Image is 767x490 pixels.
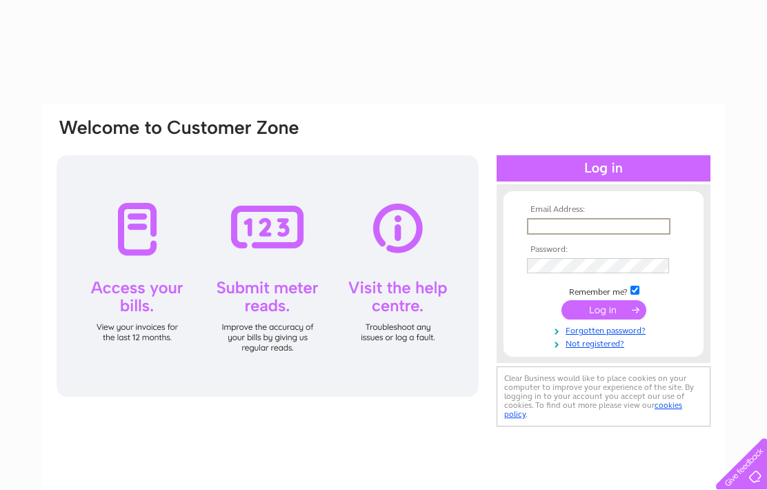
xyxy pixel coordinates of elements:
div: Clear Business would like to place cookies on your computer to improve your experience of the sit... [497,366,710,427]
td: Remember me? [524,284,684,297]
th: Email Address: [524,205,684,215]
th: Password: [524,245,684,255]
a: Forgotten password? [527,323,684,336]
a: cookies policy [504,400,682,419]
a: Not registered? [527,336,684,349]
input: Submit [561,300,646,320]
